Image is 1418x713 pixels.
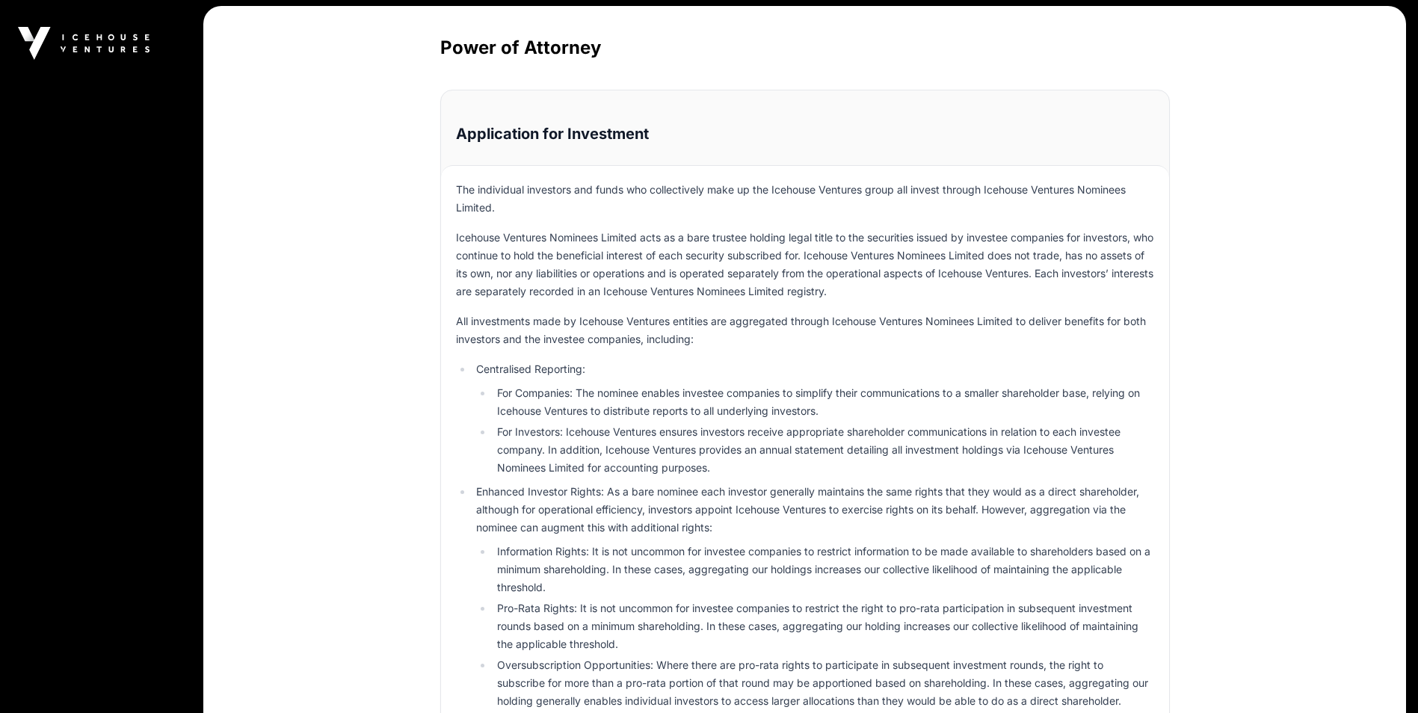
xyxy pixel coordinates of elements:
[493,423,1153,477] li: For Investors: Icehouse Ventures ensures investors receive appropriate shareholder communications...
[456,123,649,144] h2: Application for Investment
[440,36,1170,60] h2: Power of Attorney
[493,543,1153,596] li: Information Rights: It is not uncommon for investee companies to restrict information to be made ...
[493,599,1153,653] li: Pro-Rata Rights: It is not uncommon for investee companies to restrict the right to pro-rata part...
[493,656,1153,710] li: Oversubscription Opportunities: Where there are pro-rata rights to participate in subsequent inve...
[456,229,1154,300] p: Icehouse Ventures Nominees Limited acts as a bare trustee holding legal title to the securities i...
[456,181,1154,217] p: The individual investors and funds who collectively make up the Icehouse Ventures group all inves...
[493,384,1153,420] li: For Companies: The nominee enables investee companies to simplify their communications to a small...
[456,312,1154,348] p: All investments made by Icehouse Ventures entities are aggregated through Icehouse Ventures Nomin...
[472,360,1154,477] li: Centralised Reporting:
[18,27,149,60] img: Icehouse Ventures Logo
